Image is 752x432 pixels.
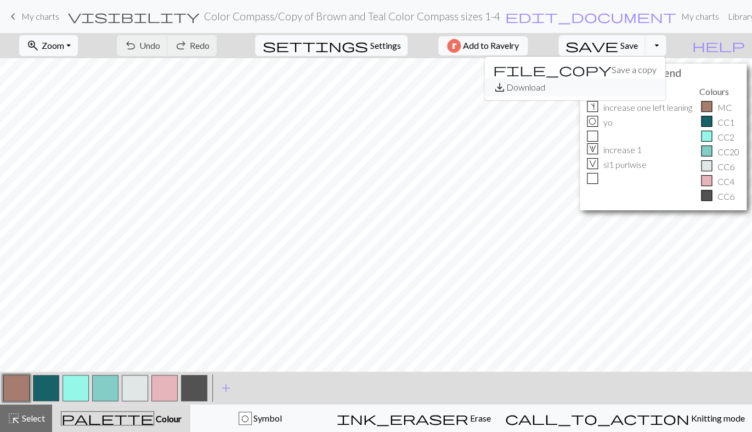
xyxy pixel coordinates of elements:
button: Erase [330,405,498,432]
span: save_alt [493,80,506,95]
span: Zoom [42,40,64,51]
button: Save [558,35,646,56]
span: ink_eraser [337,411,468,426]
h5: Colours [699,86,741,97]
span: zoom_in [26,38,39,53]
span: Erase [468,413,491,423]
span: Add to Ravelry [463,39,519,53]
span: Knitting mode [689,413,745,423]
button: Zoom [19,35,78,56]
div: O [239,412,251,425]
span: Symbol [252,413,282,423]
span: call_to_action [505,411,689,426]
span: add [219,380,233,396]
div: V [587,158,598,169]
span: edit_document [505,9,676,24]
span: settings [262,38,367,53]
span: highlight_alt [7,411,20,426]
button: Save a copy [484,61,665,78]
p: MC [717,101,732,114]
span: palette [61,411,154,426]
span: Select [20,413,45,423]
span: file_copy [493,62,612,77]
p: CC4 [717,175,734,188]
img: Ravelry [447,39,461,53]
button: Knitting mode [498,405,752,432]
p: CC20 [717,145,739,159]
p: sl1 purlwise [603,158,647,171]
button: O Symbol [190,405,330,432]
span: visibility [68,9,200,24]
span: save [566,38,618,53]
span: Settings [370,39,400,52]
h2: Color Compass / Copy of Brown and Teal Color Compass sizes 1-4 [204,10,500,23]
span: Colour [154,413,182,424]
button: Colour [52,405,190,432]
p: increase 1 [603,143,642,156]
p: CC2 [717,131,734,144]
span: help [692,38,745,53]
a: My charts [7,7,59,26]
span: keyboard_arrow_left [7,9,20,24]
span: My charts [21,11,59,21]
p: CC6 [717,190,734,203]
a: My charts [677,5,723,27]
p: yo [603,116,613,129]
button: Add to Ravelry [438,36,528,55]
div: 1 [587,143,598,154]
div: s [587,101,598,112]
button: SettingsSettings [255,35,408,56]
span: Save [620,40,638,51]
div: O [587,116,598,127]
p: CC1 [717,116,734,129]
p: CC6 [717,160,734,173]
i: Settings [262,39,367,52]
p: increase one left leaning [603,101,692,114]
button: Download [484,78,665,96]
